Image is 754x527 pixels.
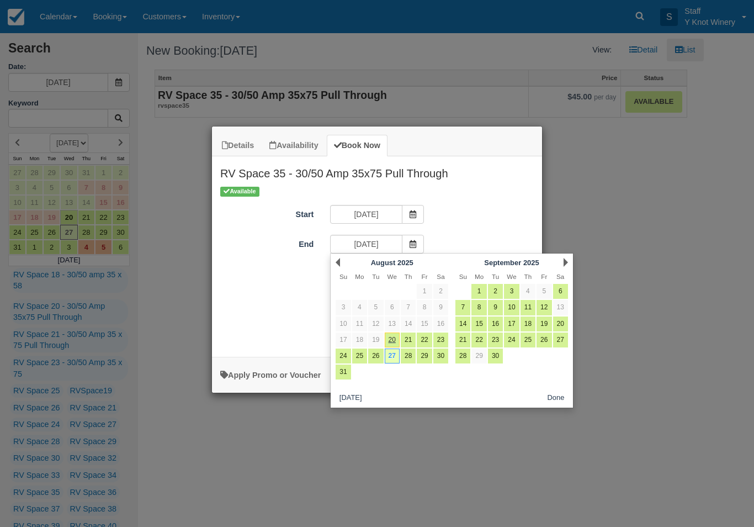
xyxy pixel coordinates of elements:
a: 12 [368,317,383,331]
span: 2025 [397,259,413,267]
a: 6 [385,300,400,315]
a: 26 [537,333,551,347]
a: Apply Voucher [220,371,321,380]
a: 15 [417,317,432,331]
label: End [212,235,322,250]
a: 24 [336,349,351,363]
a: 13 [553,300,568,315]
span: Tuesday [372,273,379,280]
a: 22 [471,333,486,347]
a: 31 [336,365,351,380]
span: Monday [355,273,364,280]
a: 2 [488,284,503,299]
a: 8 [471,300,486,315]
a: 14 [401,317,416,331]
a: 13 [385,317,400,331]
a: 18 [352,333,367,347]
a: 12 [537,300,551,315]
a: 20 [385,333,400,347]
span: August [371,259,396,267]
a: 9 [433,300,448,315]
a: Prev [336,258,340,267]
a: 18 [521,317,535,331]
a: 17 [504,317,519,331]
a: 29 [417,349,432,363]
a: 25 [352,349,367,363]
h2: RV Space 35 - 30/50 Amp 35x75 Pull Through [212,156,542,185]
span: Sunday [459,273,467,280]
a: 27 [553,333,568,347]
span: Wednesday [507,273,516,280]
span: September [484,259,521,267]
a: 21 [455,333,470,347]
a: 10 [336,317,351,331]
a: 9 [488,300,503,315]
span: Wednesday [387,273,397,280]
a: 14 [455,317,470,331]
a: 22 [417,333,432,347]
a: Details [215,135,261,156]
a: Availability [262,135,325,156]
a: Next [564,258,568,267]
a: 15 [471,317,486,331]
a: 19 [537,317,551,331]
a: 25 [521,333,535,347]
a: Book Now [327,135,387,156]
a: 16 [488,317,503,331]
a: 28 [455,349,470,363]
span: Saturday [437,273,444,280]
div: : [212,338,542,351]
a: 16 [433,317,448,331]
a: 24 [504,333,519,347]
span: Thursday [405,273,412,280]
a: 4 [521,284,535,299]
a: 2 [433,284,448,299]
a: 30 [488,349,503,363]
span: Saturday [556,273,564,280]
a: 30 [433,349,448,363]
a: 7 [401,300,416,315]
a: 17 [336,333,351,347]
a: 29 [471,349,486,363]
span: Sunday [339,273,347,280]
span: Friday [541,273,547,280]
a: 26 [368,349,383,363]
span: Monday [475,273,484,280]
a: 11 [352,317,367,331]
a: 23 [488,333,503,347]
span: Friday [422,273,428,280]
a: 27 [385,349,400,363]
a: 1 [471,284,486,299]
button: [DATE] [335,391,366,405]
span: 2025 [523,259,539,267]
a: 1 [417,284,432,299]
a: 10 [504,300,519,315]
button: Done [543,391,569,405]
label: Start [212,205,322,220]
a: 8 [417,300,432,315]
a: 28 [401,349,416,363]
a: 23 [433,333,448,347]
a: 3 [336,300,351,315]
a: 5 [537,284,551,299]
a: 11 [521,300,535,315]
a: 5 [368,300,383,315]
a: 6 [553,284,568,299]
a: 3 [504,284,519,299]
a: 19 [368,333,383,347]
a: 21 [401,333,416,347]
a: 20 [553,317,568,331]
a: 4 [352,300,367,315]
span: Thursday [524,273,532,280]
span: Tuesday [492,273,499,280]
div: Item Modal [212,156,542,351]
span: Available [220,187,259,196]
a: 7 [455,300,470,315]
